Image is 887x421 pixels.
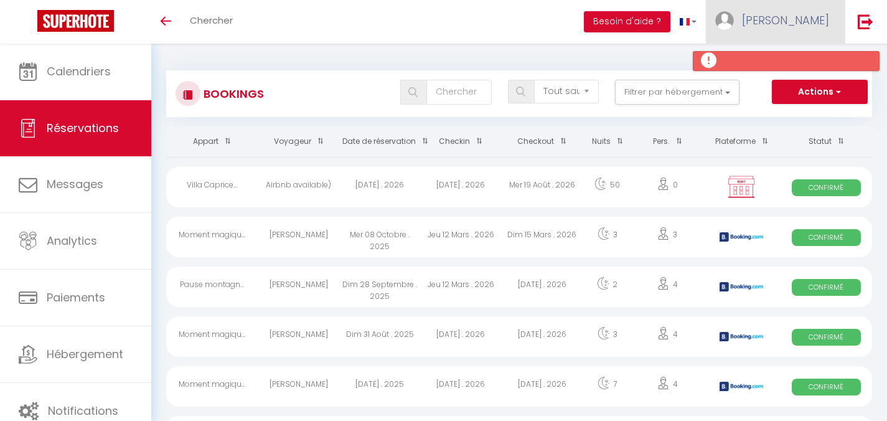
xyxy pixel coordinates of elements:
[47,290,105,305] span: Paiements
[47,120,119,136] span: Réservations
[781,126,872,157] th: Sort by status
[339,126,420,157] th: Sort by booking date
[47,64,111,79] span: Calendriers
[190,14,233,27] span: Chercher
[166,126,258,157] th: Sort by rentals
[48,403,118,419] span: Notifications
[200,80,264,108] h3: Bookings
[615,80,739,105] button: Filtrer par hébergement
[742,12,829,28] span: [PERSON_NAME]
[37,10,114,32] img: Super Booking
[858,14,873,29] img: logout
[47,346,123,362] span: Hébergement
[420,126,501,157] th: Sort by checkin
[715,11,734,30] img: ...
[426,80,491,105] input: Chercher
[632,126,702,157] th: Sort by people
[772,80,868,105] button: Actions
[584,11,670,32] button: Besoin d'aide ?
[583,126,632,157] th: Sort by nights
[47,176,103,192] span: Messages
[47,233,97,248] span: Analytics
[258,126,339,157] th: Sort by guest
[502,126,583,157] th: Sort by checkout
[703,126,781,157] th: Sort by channel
